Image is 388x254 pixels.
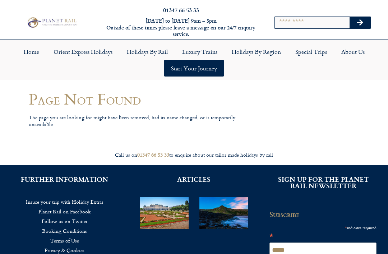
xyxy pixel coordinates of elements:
nav: Menu [4,43,384,77]
a: Start your Journey [164,60,224,77]
div: Call us on to enquire about our tailor made holidays by rail [4,152,384,158]
a: Terms of Use [11,236,119,245]
img: Planet Rail Train Holidays Logo [26,16,78,29]
div: indicates required [269,224,377,231]
a: Booking Conditions [11,226,119,236]
a: Holidays by Rail [120,43,175,60]
a: Follow us on Twitter [11,216,119,226]
a: Holidays by Region [225,43,288,60]
p: The page you are looking for might have been removed, had its name changed, or is temporarily una... [29,114,244,128]
h2: FURTHER INFORMATION [11,176,119,183]
button: Search [350,17,370,28]
a: Luxury Trains [175,43,225,60]
a: Planet Rail on Facebook [11,207,119,216]
a: Special Trips [288,43,334,60]
h6: [DATE] to [DATE] 9am – 5pm Outside of these times please leave a message on our 24/7 enquiry serv... [105,18,257,38]
a: 01347 66 53 33 [163,6,199,14]
a: Orient Express Holidays [46,43,120,60]
a: 01347 66 53 33 [137,151,169,158]
h2: ARTICLES [140,176,248,183]
h2: SIGN UP FOR THE PLANET RAIL NEWSLETTER [269,176,377,189]
h1: Page Not Found [29,91,244,107]
a: Home [17,43,46,60]
a: Insure your trip with Holiday Extras [11,197,119,207]
h2: Subscribe [269,211,381,218]
a: About Us [334,43,372,60]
